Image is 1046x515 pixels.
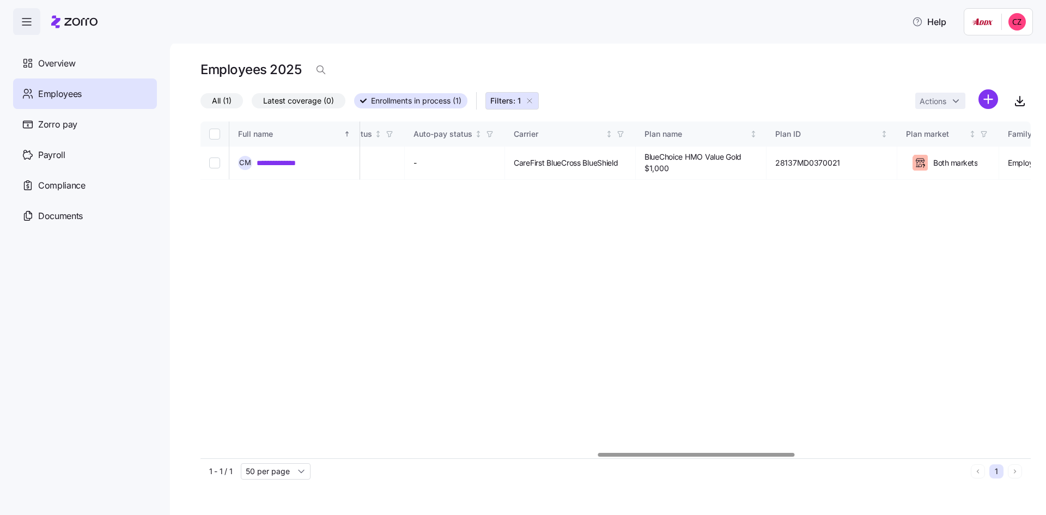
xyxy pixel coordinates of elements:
a: Documents [13,201,157,231]
div: Auto-pay status [413,128,472,140]
span: 1 - 1 / 1 [209,466,232,477]
span: Latest coverage (0) [263,94,334,108]
span: All (1) [212,94,232,108]
input: Select record 1 [209,157,220,168]
span: Help [912,15,946,28]
span: Compliance [38,179,86,192]
a: Zorro pay [13,109,157,140]
th: Auto-pay statusNot sorted [405,122,505,147]
img: Employer logo [971,15,993,28]
div: Full name [238,128,342,140]
span: Overview [38,57,75,70]
span: Enrollments in process (1) [371,94,461,108]
th: CarrierNot sorted [505,122,636,147]
th: Full nameSorted ascending [229,122,360,147]
button: Previous page [971,464,985,478]
div: Not sorted [475,130,482,138]
span: C M [239,159,251,166]
span: Documents [38,209,83,223]
a: Payroll [13,140,157,170]
span: Zorro pay [38,118,77,131]
div: Not sorted [969,130,976,138]
span: Filters: 1 [490,95,521,106]
span: Both markets [930,157,977,168]
input: Select all records [209,129,220,140]
span: Employees [38,87,82,101]
a: Overview [13,48,157,78]
a: Employees [13,78,157,109]
span: 28137MD0370021 [775,157,840,168]
span: Actions [920,98,946,105]
div: Plan name [644,128,748,140]
th: Plan nameNot sorted [636,122,767,147]
div: Not sorted [374,130,382,138]
button: Help [903,11,955,33]
th: Plan IDNot sorted [767,122,897,147]
span: BlueChoice HMO Value Gold $1,000 [644,152,757,174]
button: Actions [915,93,965,109]
td: - [405,147,505,180]
a: Compliance [13,170,157,201]
div: Sorted ascending [343,130,351,138]
button: 1 [989,464,1004,478]
div: Not sorted [880,130,888,138]
span: Payroll [38,148,65,162]
span: Employee [1008,157,1042,168]
button: Next page [1008,464,1022,478]
div: Plan market [906,128,966,140]
svg: add icon [978,89,998,109]
div: Not sorted [750,130,757,138]
div: Plan ID [775,128,879,140]
th: Plan marketNot sorted [897,122,999,147]
img: 9727d2863a7081a35fb3372cb5aaeec9 [1008,13,1026,31]
span: CareFirst BlueCross BlueShield [514,157,618,168]
button: Filters: 1 [485,92,539,110]
h1: Employees 2025 [200,61,301,78]
div: Carrier [514,128,603,140]
div: Not sorted [605,130,613,138]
